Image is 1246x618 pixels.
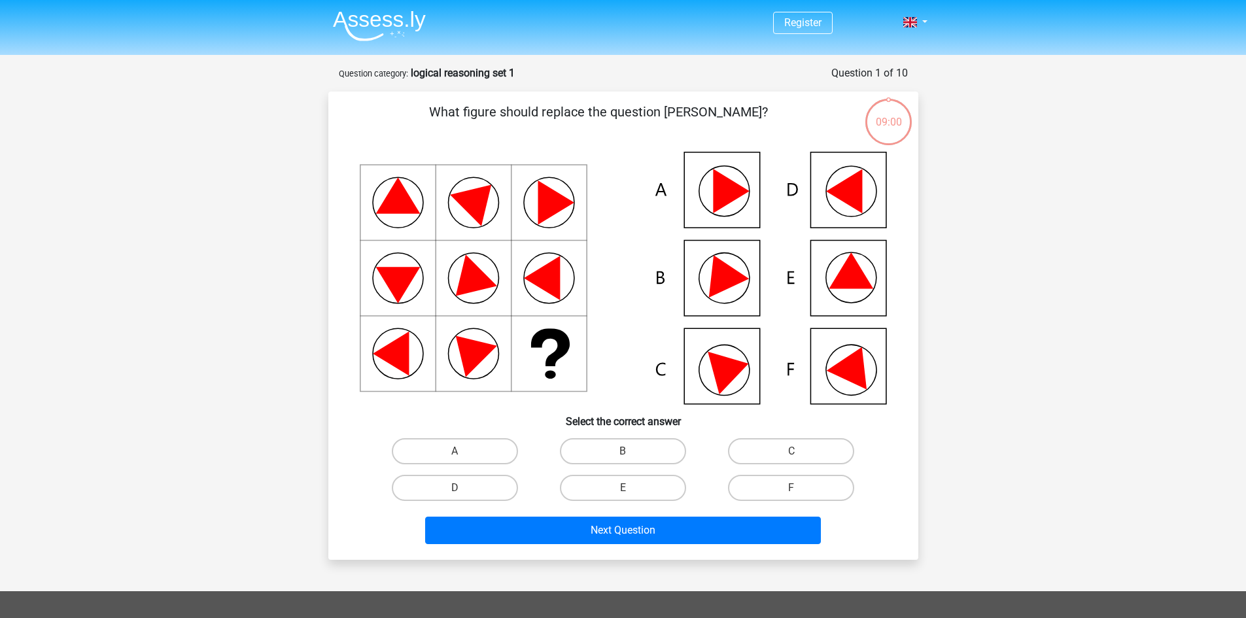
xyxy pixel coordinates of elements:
[392,475,518,501] label: D
[411,67,515,79] strong: logical reasoning set 1
[728,475,854,501] label: F
[333,10,426,41] img: Assessly
[784,16,822,29] a: Register
[425,517,821,544] button: Next Question
[349,405,897,428] h6: Select the correct answer
[560,475,686,501] label: E
[339,69,408,78] small: Question category:
[831,65,908,81] div: Question 1 of 10
[864,97,913,130] div: 09:00
[560,438,686,464] label: B
[349,102,848,141] p: What figure should replace the question [PERSON_NAME]?
[728,438,854,464] label: C
[392,438,518,464] label: A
